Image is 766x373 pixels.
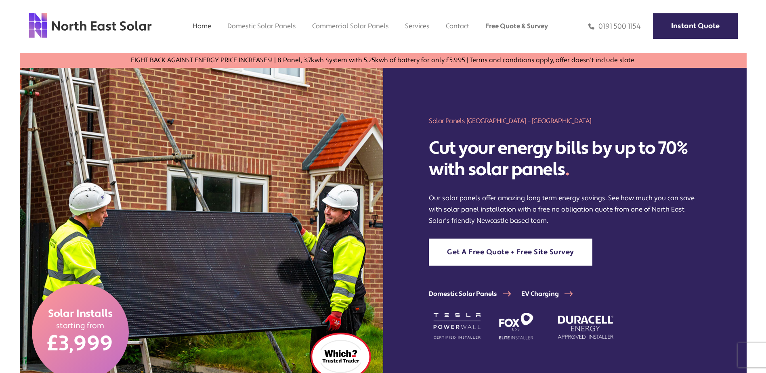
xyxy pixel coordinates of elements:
[429,290,521,298] a: Domestic Solar Panels
[47,331,113,357] span: £3,999
[405,22,430,30] a: Services
[588,22,594,31] img: phone icon
[521,290,583,298] a: EV Charging
[56,321,105,331] span: starting from
[193,22,211,30] a: Home
[429,239,592,266] a: Get A Free Quote + Free Site Survey
[446,22,469,30] a: Contact
[565,158,569,181] span: .
[588,22,641,31] a: 0191 500 1154
[48,307,113,321] span: Solar Installs
[429,116,700,126] h1: Solar Panels [GEOGRAPHIC_DATA] – [GEOGRAPHIC_DATA]
[312,22,389,30] a: Commercial Solar Panels
[485,22,548,30] a: Free Quote & Survey
[429,193,700,226] p: Our solar panels offer amazing long term energy savings. See how much you can save with solar pan...
[28,12,152,39] img: north east solar logo
[429,138,700,180] h2: Cut your energy bills by up to 70% with solar panels
[227,22,296,30] a: Domestic Solar Panels
[653,13,738,39] a: Instant Quote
